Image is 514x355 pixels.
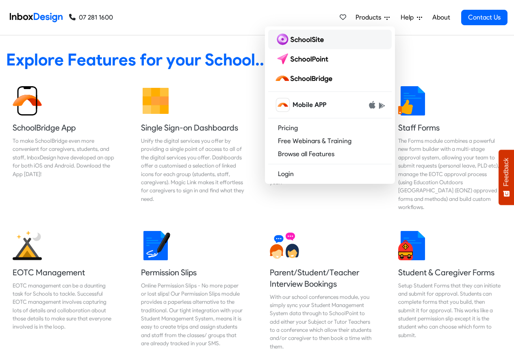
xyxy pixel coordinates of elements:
[13,281,116,331] div: EOTC management can be a daunting task for Schools to tackle. Successful EOTC management involves...
[268,122,392,135] a: Pricing
[268,135,392,148] a: Free Webinars & Training
[275,33,327,46] img: schoolsite logo
[141,281,244,348] div: Online Permission Slips - No more paper or lost slips! ​Our Permission Slips module provides a pa...
[461,10,507,25] a: Contact Us
[276,98,289,111] img: schoolbridge icon
[270,267,373,290] h5: Parent/Student/Teacher Interview Bookings
[401,13,417,22] span: Help
[293,100,326,110] span: Mobile APP
[398,231,427,260] img: 2022_01_13_icon_student_form.svg
[398,86,427,115] img: 2022_01_13_icon_thumbsup.svg
[398,267,501,278] h5: Student & Caregiver Forms
[275,52,332,65] img: schoolpoint logo
[356,13,384,22] span: Products
[69,13,113,22] a: 07 281 1600
[503,158,510,186] span: Feedback
[13,231,42,260] img: 2022_01_25_icon_eonz.svg
[397,9,425,26] a: Help
[6,49,508,70] heading: Explore Features for your School...
[270,293,373,351] div: With our school conferences module, you simply sync your Student Management System data through t...
[265,26,395,184] div: Products
[6,80,122,218] a: SchoolBridge App To make SchoolBridge even more convenient for caregivers, students, and staff, I...
[499,150,514,205] button: Feedback - Show survey
[263,80,380,218] a: Course Selection Clever Course Selection for any Situation. SchoolPoint enables students and care...
[398,137,501,211] div: The Forms module combines a powerful new form builder with a multi-stage approval system, allowin...
[141,122,244,133] h5: Single Sign-on Dashboards
[141,137,244,203] div: Unify the digital services you offer by providing a single point of access to all of the digital ...
[430,9,452,26] a: About
[13,137,116,178] div: To make SchoolBridge even more convenient for caregivers, students, and staff, InboxDesign have d...
[398,122,501,133] h5: Staff Forms
[352,9,393,26] a: Products
[398,281,501,340] div: Setup Student Forms that they can initiate and submit for approval. Students can complete forms t...
[141,86,170,115] img: 2022_01_13_icon_grid.svg
[270,231,299,260] img: 2022_01_13_icon_conversation.svg
[268,95,392,115] a: schoolbridge icon Mobile APP
[275,72,336,85] img: schoolbridge logo
[13,122,116,133] h5: SchoolBridge App
[141,231,170,260] img: 2022_01_18_icon_signature.svg
[268,168,392,181] a: Login
[13,267,116,278] h5: EOTC Management
[268,148,392,161] a: Browse all Features
[141,267,244,278] h5: Permission Slips
[13,86,42,115] img: 2022_01_13_icon_sb_app.svg
[134,80,251,218] a: Single Sign-on Dashboards Unify the digital services you offer by providing a single point of acc...
[392,80,508,218] a: Staff Forms The Forms module combines a powerful new form builder with a multi-stage approval sys...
